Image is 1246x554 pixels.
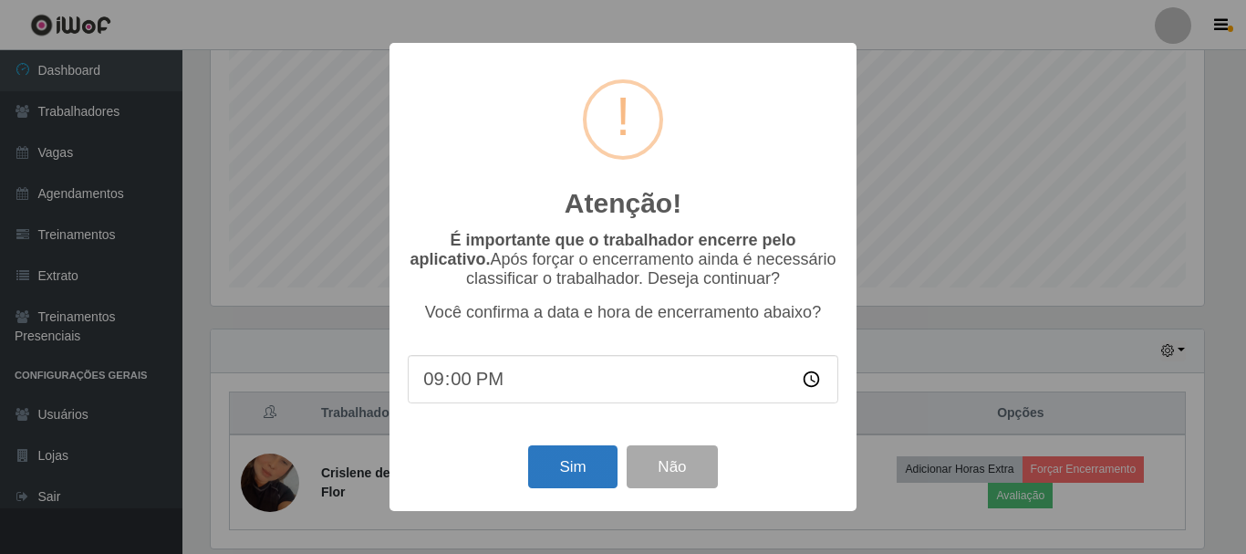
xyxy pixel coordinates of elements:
button: Sim [528,445,617,488]
b: É importante que o trabalhador encerre pelo aplicativo. [410,231,795,268]
p: Após forçar o encerramento ainda é necessário classificar o trabalhador. Deseja continuar? [408,231,838,288]
button: Não [627,445,717,488]
h2: Atenção! [565,187,681,220]
p: Você confirma a data e hora de encerramento abaixo? [408,303,838,322]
